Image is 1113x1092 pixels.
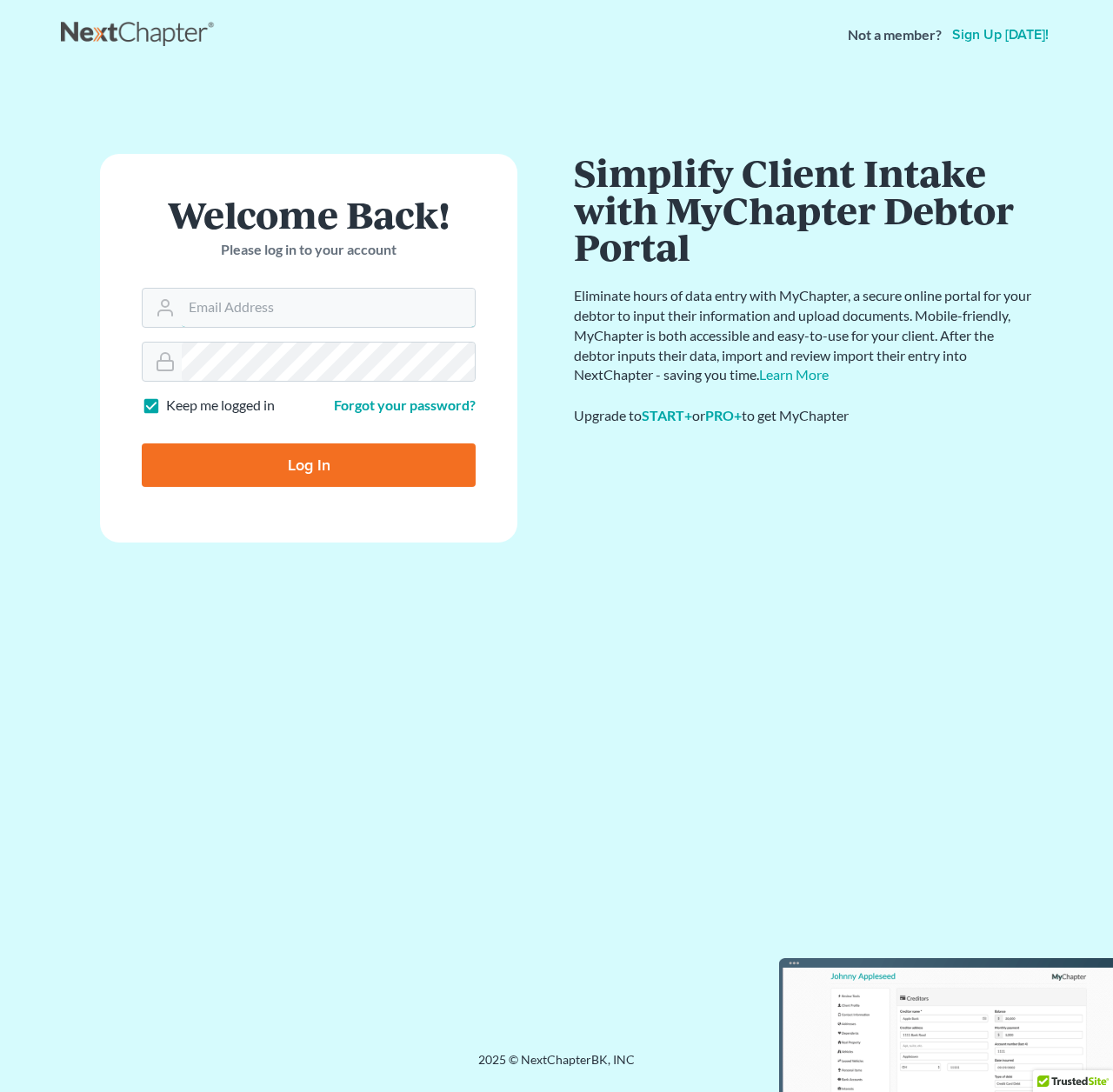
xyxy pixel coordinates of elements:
[142,240,476,260] p: Please log in to your account
[142,196,476,233] h1: Welcome Back!
[182,289,475,327] input: Email Address
[166,396,275,416] label: Keep me logged in
[759,366,829,383] a: Learn More
[574,406,1035,426] div: Upgrade to or to get MyChapter
[334,396,476,413] a: Forgot your password?
[142,443,476,487] input: Log In
[848,25,942,45] strong: Not a member?
[949,28,1052,42] a: Sign up [DATE]!
[574,286,1035,385] p: Eliminate hours of data entry with MyChapter, a secure online portal for your debtor to input the...
[574,154,1035,265] h1: Simplify Client Intake with MyChapter Debtor Portal
[61,1051,1052,1082] div: 2025 © NextChapterBK, INC
[642,407,692,423] a: START+
[705,407,742,423] a: PRO+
